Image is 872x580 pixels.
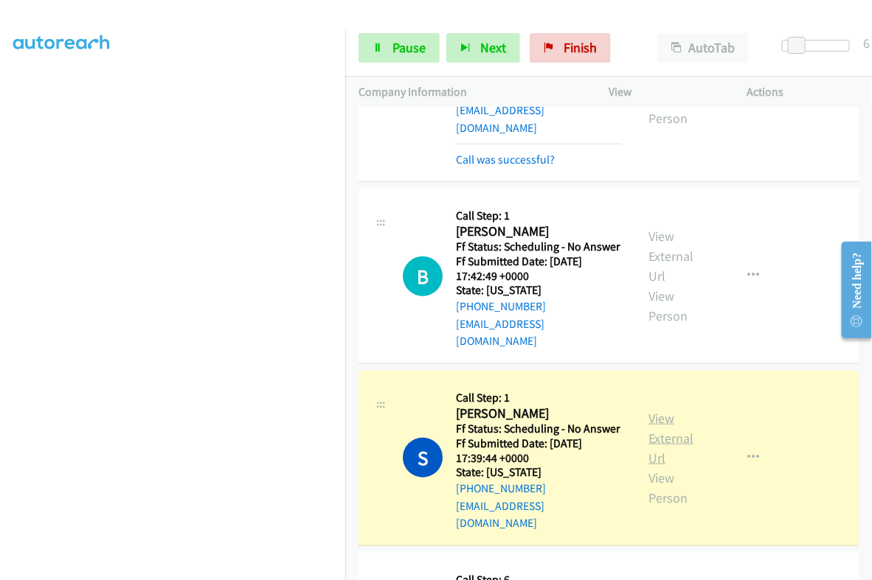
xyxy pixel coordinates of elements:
[456,209,622,223] h5: Call Step: 1
[392,39,426,56] span: Pause
[456,299,546,313] a: [PHONE_NUMBER]
[403,256,443,296] h1: B
[648,469,688,506] a: View Person
[456,240,622,254] h5: Ff Status: Scheduling - No Answer
[456,103,544,135] a: [EMAIL_ADDRESS][DOMAIN_NAME]
[456,499,544,531] a: [EMAIL_ADDRESS][DOMAIN_NAME]
[456,317,544,349] a: [EMAIL_ADDRESS][DOMAIN_NAME]
[359,83,582,101] p: Company Information
[456,283,622,298] h5: State: [US_STATE]
[863,33,870,53] div: 6
[609,83,721,101] p: View
[747,83,859,101] p: Actions
[456,391,622,405] h5: Call Step: 1
[403,438,443,478] h1: S
[446,33,520,63] button: Next
[648,90,688,127] a: View Person
[530,33,611,63] a: Finish
[480,39,506,56] span: Next
[403,256,443,296] div: The call is yet to be attempted
[657,33,749,63] button: AutoTab
[648,410,693,467] a: View External Url
[829,231,872,349] iframe: Resource Center
[456,254,622,283] h5: Ff Submitted Date: [DATE] 17:42:49 +0000
[564,39,597,56] span: Finish
[359,33,440,63] a: Pause
[648,287,688,324] a: View Person
[456,422,622,436] h5: Ff Status: Scheduling - No Answer
[456,465,622,480] h5: State: [US_STATE]
[456,405,622,422] h2: [PERSON_NAME]
[456,481,546,495] a: [PHONE_NUMBER]
[456,436,622,465] h5: Ff Submitted Date: [DATE] 17:39:44 +0000
[456,153,555,167] a: Call was successful?
[456,223,622,240] h2: [PERSON_NAME]
[648,228,693,284] a: View External Url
